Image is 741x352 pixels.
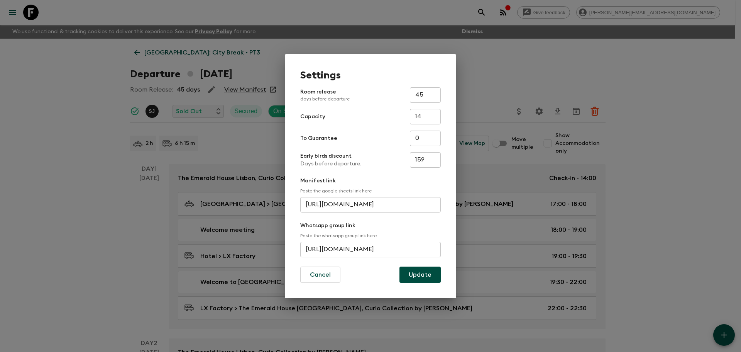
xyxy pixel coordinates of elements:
[410,109,441,124] input: e.g. 14
[300,70,441,81] h1: Settings
[410,152,441,168] input: e.g. 180
[410,87,441,103] input: e.g. 30
[300,152,361,160] p: Early birds discount
[300,222,441,230] p: Whatsapp group link
[300,267,340,283] button: Cancel
[300,197,441,213] input: e.g. https://docs.google.com/spreadsheets/d/1P7Zz9v8J0vXy1Q/edit#gid=0
[300,160,361,168] p: Days before departure.
[300,88,350,102] p: Room release
[300,96,350,102] p: days before departure
[300,233,441,239] p: Paste the whatsapp group link here
[300,113,325,121] p: Capacity
[300,177,441,185] p: Manifest link
[300,188,441,194] p: Paste the google sheets link here
[410,131,441,146] input: e.g. 4
[399,267,441,283] button: Update
[300,134,337,142] p: To Guarantee
[300,242,441,257] input: e.g. https://chat.whatsapp.com/...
